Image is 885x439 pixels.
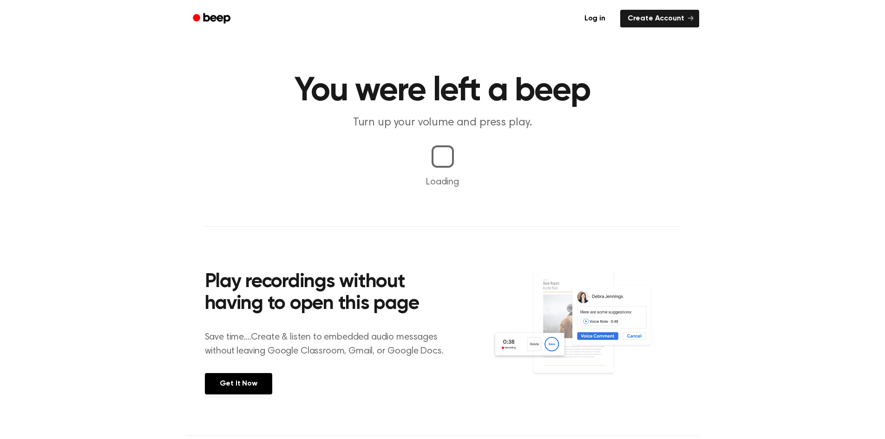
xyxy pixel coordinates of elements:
a: Get It Now [205,373,272,394]
a: Log in [575,8,615,29]
p: Save time....Create & listen to embedded audio messages without leaving Google Classroom, Gmail, ... [205,330,455,358]
a: Beep [186,10,239,28]
h1: You were left a beep [205,74,681,108]
p: Loading [11,175,874,189]
p: Turn up your volume and press play. [264,115,621,131]
a: Create Account [620,10,699,27]
h2: Play recordings without having to open this page [205,271,455,315]
img: Voice Comments on Docs and Recording Widget [492,269,680,393]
